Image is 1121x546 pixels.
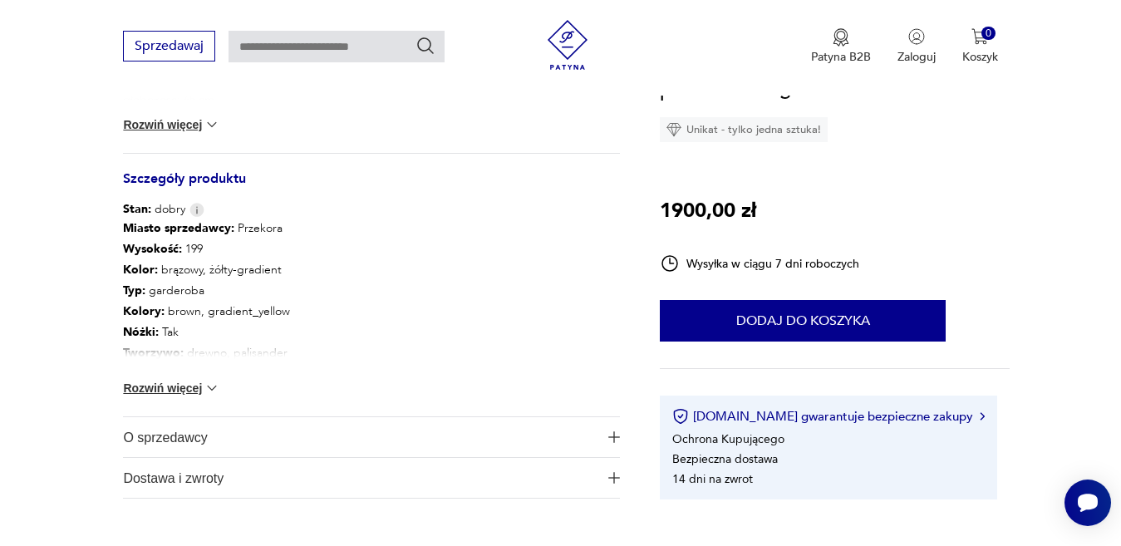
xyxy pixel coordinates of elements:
[204,116,220,133] img: chevron down
[672,408,984,425] button: [DOMAIN_NAME] gwarantuje bezpieczne zakupy
[608,472,620,484] img: Ikona plusa
[833,28,849,47] img: Ikona medalu
[123,301,290,322] p: brown, gradient_yellow
[123,239,290,259] p: 199
[897,49,936,65] p: Zaloguj
[971,28,988,45] img: Ikona koszyka
[123,345,184,361] b: Tworzywo :
[981,27,996,41] div: 0
[123,218,290,239] p: Przekora
[123,303,165,319] b: Kolory :
[672,408,689,425] img: Ikona certyfikatu
[123,322,290,342] p: Tak
[123,201,151,217] b: Stan:
[123,283,145,298] b: Typ :
[123,417,597,457] span: O sprzedawcy
[980,412,985,421] img: Ikona strzałki w prawo
[123,342,290,363] p: drewno, palisander
[123,380,219,396] button: Rozwiń więcej
[908,28,925,45] img: Ikonka użytkownika
[123,31,215,61] button: Sprzedawaj
[123,458,597,498] span: Dostawa i zwroty
[608,431,620,443] img: Ikona plusa
[666,122,681,137] img: Ikona diamentu
[123,417,620,457] button: Ikona plusaO sprzedawcy
[1064,480,1111,526] iframe: Smartsupp widget button
[672,450,778,466] li: Bezpieczna dostawa
[123,458,620,498] button: Ikona plusaDostawa i zwroty
[123,174,620,201] h3: Szczegóły produktu
[660,195,756,227] p: 1900,00 zł
[543,20,592,70] img: Patyna - sklep z meblami i dekoracjami vintage
[672,470,753,486] li: 14 dni na zwrot
[962,28,998,65] button: 0Koszyk
[811,28,871,65] button: Patyna B2B
[123,42,215,53] a: Sprzedawaj
[123,241,182,257] b: Wysokość :
[811,49,871,65] p: Patyna B2B
[962,49,998,65] p: Koszyk
[123,116,219,133] button: Rozwiń więcej
[672,430,784,446] li: Ochrona Kupującego
[660,253,859,273] div: Wysyłka w ciągu 7 dni roboczych
[123,262,158,278] b: Kolor:
[811,28,871,65] a: Ikona medaluPatyna B2B
[123,201,185,218] span: dobry
[204,380,220,396] img: chevron down
[660,117,828,142] div: Unikat - tylko jedna sztuka!
[123,280,290,301] p: garderoba
[660,300,946,342] button: Dodaj do koszyka
[123,259,290,280] p: brązowy, żółty-gradient
[123,220,234,236] b: Miasto sprzedawcy :
[123,324,159,340] b: Nóżki :
[897,28,936,65] button: Zaloguj
[189,203,204,217] img: Info icon
[415,36,435,56] button: Szukaj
